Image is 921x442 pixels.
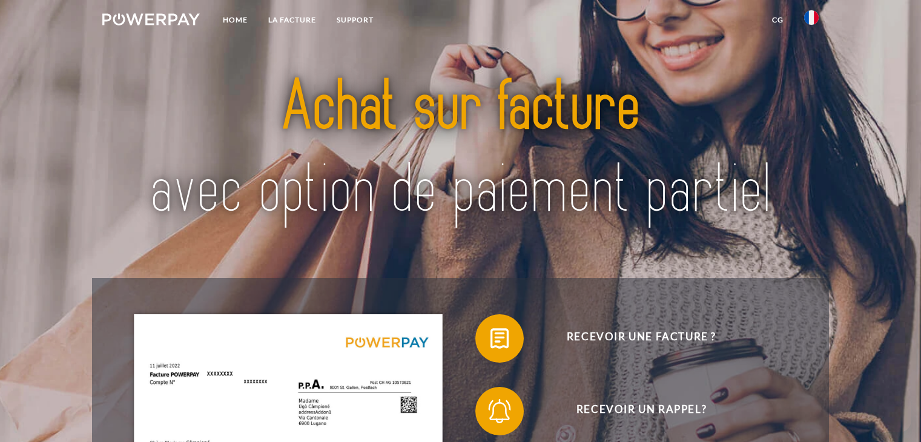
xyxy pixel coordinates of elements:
a: LA FACTURE [258,9,326,31]
img: logo-powerpay-white.svg [102,13,200,25]
img: qb_bell.svg [484,396,515,426]
a: CG [762,9,794,31]
img: qb_bill.svg [484,323,515,354]
a: Home [213,9,258,31]
img: title-powerpay_fr.svg [137,44,783,254]
a: Support [326,9,384,31]
span: Recevoir un rappel? [493,387,790,435]
button: Recevoir un rappel? [475,387,790,435]
span: Recevoir une facture ? [493,314,790,363]
img: fr [804,10,819,25]
button: Recevoir une facture ? [475,314,790,363]
iframe: Bouton de lancement de la fenêtre de messagerie [873,394,911,432]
